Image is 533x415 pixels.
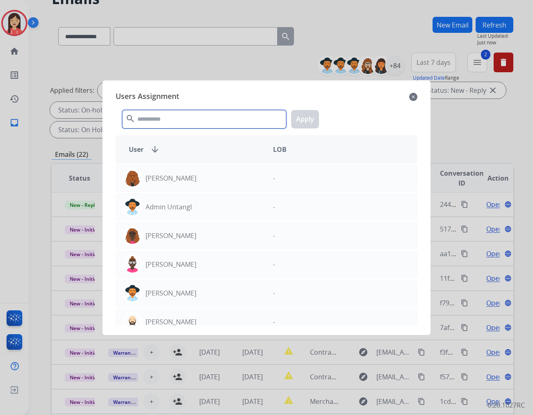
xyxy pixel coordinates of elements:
[273,231,275,241] p: -
[146,288,196,298] p: [PERSON_NAME]
[273,202,275,212] p: -
[122,144,266,154] div: User
[116,90,179,103] span: Users Assignment
[146,317,196,327] p: [PERSON_NAME]
[291,110,319,128] button: Apply
[273,259,275,269] p: -
[273,317,275,327] p: -
[125,114,135,124] mat-icon: search
[146,231,196,241] p: [PERSON_NAME]
[409,92,417,102] mat-icon: close
[146,259,196,269] p: [PERSON_NAME]
[146,202,192,212] p: Admin Untangl
[150,144,160,154] mat-icon: arrow_downward
[273,173,275,183] p: -
[146,173,196,183] p: [PERSON_NAME]
[273,144,287,154] span: LOB
[273,288,275,298] p: -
